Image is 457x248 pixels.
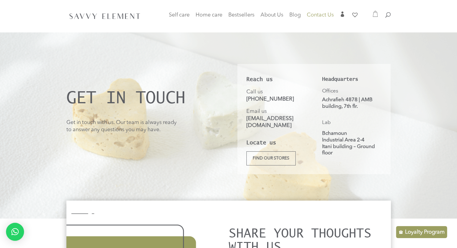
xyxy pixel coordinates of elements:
a: Home care [196,13,222,25]
span: Self care [169,12,190,18]
a: Blog [289,13,301,21]
span: Home care [196,12,222,18]
span: Blog [289,12,301,18]
p: Get in touch with us. Our team is always ready to answer any questions you may have. [66,119,220,133]
a:  [340,11,345,21]
span:  [340,11,345,17]
a: [PHONE_NUMBER] [246,96,294,102]
a: Bestsellers [228,13,254,21]
p: Call us [246,89,306,108]
p: Achrafieh 4878 | AMB building, 7th flr. [322,97,382,110]
a: About Us [260,13,283,21]
a: Self care [169,13,190,25]
span: About Us [260,12,283,18]
strong: Reach us [246,76,273,82]
strong: Locate us [246,139,276,146]
p: Bchamoun Industrial Area 2-4 Itani building – Ground floor [322,130,382,156]
a: Contact Us [307,13,334,21]
img: SavvyElement [68,11,142,21]
h1: GET IN TOUCH [66,88,220,110]
span: Contact Us [307,12,334,18]
span: Bestsellers [228,12,254,18]
p: Loyalty Program [405,228,445,236]
a: [EMAIL_ADDRESS][DOMAIN_NAME] [246,116,293,128]
a: Find our stores [246,151,296,165]
p: Lab [322,119,382,126]
p: Offices [322,88,382,95]
strong: Headquarters [322,76,358,82]
p: Email us [246,108,306,129]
